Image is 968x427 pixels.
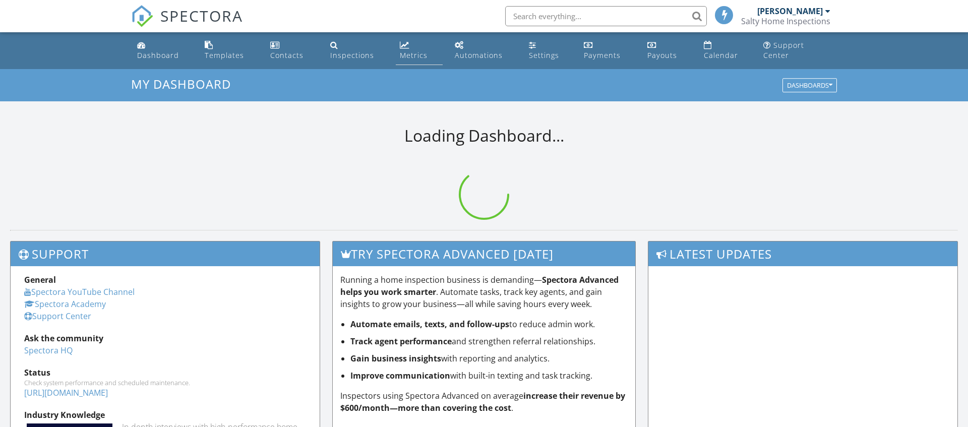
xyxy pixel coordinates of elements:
div: Payments [584,50,621,60]
a: Support Center [759,36,835,65]
h3: Try spectora advanced [DATE] [333,241,636,266]
a: Templates [201,36,258,65]
h3: Latest Updates [648,241,957,266]
div: Support Center [763,40,804,60]
p: Inspectors using Spectora Advanced on average . [340,390,628,414]
div: Metrics [400,50,428,60]
a: Spectora HQ [24,345,73,356]
a: Automations (Basic) [451,36,517,65]
div: Contacts [270,50,304,60]
div: Check system performance and scheduled maintenance. [24,379,306,387]
strong: Gain business insights [350,353,441,364]
a: Support Center [24,311,91,322]
li: with reporting and analytics. [350,352,628,364]
div: Settings [529,50,559,60]
li: with built-in texting and task tracking. [350,370,628,382]
a: Spectora Academy [24,298,106,310]
a: Dashboard [133,36,193,65]
p: Running a home inspection business is demanding— . Automate tasks, track key agents, and gain ins... [340,274,628,310]
button: Dashboards [782,79,837,93]
input: Search everything... [505,6,707,26]
strong: Track agent performance [350,336,452,347]
div: Calendar [704,50,738,60]
li: to reduce admin work. [350,318,628,330]
span: SPECTORA [160,5,243,26]
li: and strengthen referral relationships. [350,335,628,347]
div: [PERSON_NAME] [757,6,823,16]
img: The Best Home Inspection Software - Spectora [131,5,153,27]
a: Calendar [700,36,752,65]
a: SPECTORA [131,14,243,35]
div: Templates [205,50,244,60]
div: Payouts [647,50,677,60]
div: Dashboards [787,82,832,89]
a: Metrics [396,36,443,65]
div: Ask the community [24,332,306,344]
a: Contacts [266,36,319,65]
a: Payouts [643,36,692,65]
div: Salty Home Inspections [741,16,830,26]
a: Settings [525,36,572,65]
strong: General [24,274,56,285]
h3: Support [11,241,320,266]
div: Status [24,367,306,379]
div: Dashboard [137,50,179,60]
span: My Dashboard [131,76,231,92]
a: Payments [580,36,635,65]
div: Industry Knowledge [24,409,306,421]
div: Automations [455,50,503,60]
strong: Improve communication [350,370,450,381]
strong: increase their revenue by $600/month—more than covering the cost [340,390,625,413]
a: Inspections [326,36,387,65]
strong: Automate emails, texts, and follow-ups [350,319,509,330]
a: Spectora YouTube Channel [24,286,135,297]
a: [URL][DOMAIN_NAME] [24,387,108,398]
strong: Spectora Advanced helps you work smarter [340,274,619,297]
div: Inspections [330,50,374,60]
